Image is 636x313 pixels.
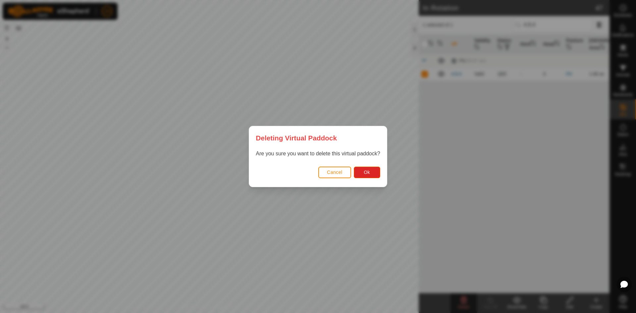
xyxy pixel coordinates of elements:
[256,150,380,158] p: Are you sure you want to delete this virtual paddock?
[318,167,351,178] button: Cancel
[354,167,380,178] button: Ok
[364,170,370,175] span: Ok
[256,133,337,143] span: Deleting Virtual Paddock
[327,170,343,175] span: Cancel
